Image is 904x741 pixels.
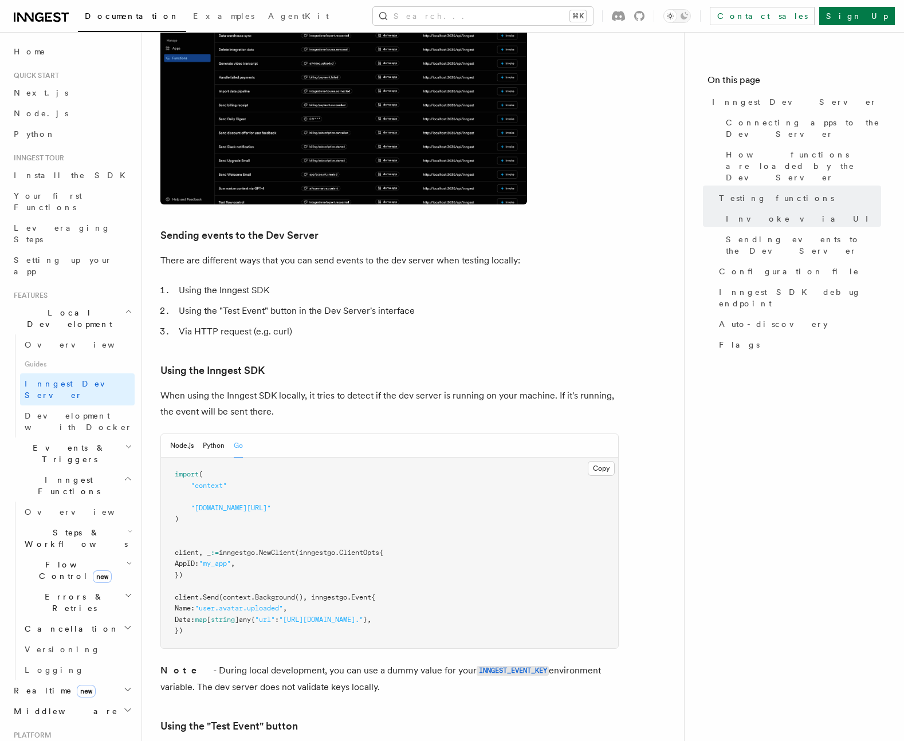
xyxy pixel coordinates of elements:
li: Using the Inngest SDK [175,282,619,298]
span: Node.js [14,109,68,118]
span: How functions are loaded by the Dev Server [726,149,881,183]
p: When using the Inngest SDK locally, it tries to detect if the dev server is running on your machi... [160,388,619,420]
span: Send [203,593,219,601]
li: Via HTTP request (e.g. curl) [175,324,619,340]
span: }, [363,616,371,624]
a: Node.js [9,103,135,124]
span: Your first Functions [14,191,82,212]
span: inngestgo. [219,549,259,557]
a: Overview [20,334,135,355]
button: Inngest Functions [9,470,135,502]
span: string [211,616,235,624]
span: Background [255,593,295,601]
span: Python [14,129,56,139]
span: Flow Control [20,559,126,582]
span: Quick start [9,71,59,80]
span: ]any{ [235,616,255,624]
a: Configuration file [714,261,881,282]
div: Inngest Functions [9,502,135,680]
span: Versioning [25,645,100,654]
a: Sign Up [819,7,895,25]
span: Auto-discovery [719,318,828,330]
a: AgentKit [261,3,336,31]
span: Inngest Functions [9,474,124,497]
a: How functions are loaded by the Dev Server [721,144,881,188]
button: Go [234,434,243,458]
li: Using the "Test Event" button in the Dev Server's interface [175,303,619,319]
a: Versioning [20,639,135,660]
span: Features [9,291,48,300]
span: Steps & Workflows [20,527,128,550]
span: Inngest Dev Server [25,379,123,400]
span: (), inngestgo.Event{ [295,593,375,601]
span: Install the SDK [14,171,132,180]
span: Cancellation [20,623,119,634]
a: Logging [20,660,135,680]
span: AppID: [175,559,199,567]
span: "my_app" [199,559,231,567]
span: }) [175,626,183,634]
span: Development with Docker [25,411,132,432]
span: Name: [175,604,195,612]
span: Sending events to the Dev Server [726,234,881,257]
span: new [93,570,112,583]
span: Local Development [9,307,125,330]
span: map [195,616,207,624]
button: Search...⌘K [373,7,593,25]
span: Overview [25,507,143,517]
span: Documentation [85,11,179,21]
span: "context" [191,482,227,490]
a: Using the "Test Event" button [160,718,298,734]
span: Inngest Dev Server [712,96,877,108]
a: Install the SDK [9,165,135,186]
button: Steps & Workflows [20,522,135,554]
span: Leveraging Steps [14,223,111,244]
span: ) [175,515,179,523]
span: Setting up your app [14,255,112,276]
button: Flow Controlnew [20,554,135,586]
a: Leveraging Steps [9,218,135,250]
span: : [275,616,279,624]
span: Overview [25,340,143,349]
button: Local Development [9,302,135,334]
button: Cancellation [20,618,135,639]
a: Overview [20,502,135,522]
span: Connecting apps to the Dev Server [726,117,881,140]
span: Logging [25,665,84,675]
span: Examples [193,11,254,21]
span: AgentKit [268,11,329,21]
span: }) [175,571,183,579]
a: Your first Functions [9,186,135,218]
a: Sending events to the Dev Server [160,227,319,243]
a: Documentation [78,3,186,32]
span: := [211,549,219,557]
a: Invoke via UI [721,208,881,229]
span: Realtime [9,685,96,696]
a: Connecting apps to the Dev Server [721,112,881,144]
button: Toggle dark mode [663,9,691,23]
span: , [231,559,235,567]
p: - During local development, you can use a dummy value for your environment variable. The dev serv... [160,663,619,695]
span: ( [199,470,203,478]
button: Events & Triggers [9,437,135,470]
a: Flags [714,334,881,355]
a: Home [9,41,135,62]
span: Next.js [14,88,68,97]
p: There are different ways that you can send events to the dev server when testing locally: [160,253,619,269]
button: Middleware [9,701,135,722]
span: (context. [219,593,255,601]
a: Sending events to the Dev Server [721,229,881,261]
button: Errors & Retries [20,586,135,618]
span: "[DOMAIN_NAME][URL]" [191,504,271,512]
span: Testing functions [719,192,834,204]
span: Invoke via UI [726,213,878,224]
a: Testing functions [714,188,881,208]
span: Flags [719,339,760,350]
span: Platform [9,731,52,740]
a: Inngest Dev Server [708,92,881,112]
span: Data: [175,616,195,624]
span: Errors & Retries [20,591,124,614]
a: Auto-discovery [714,314,881,334]
span: "user.avatar.uploaded" [195,604,283,612]
a: Contact sales [710,7,815,25]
